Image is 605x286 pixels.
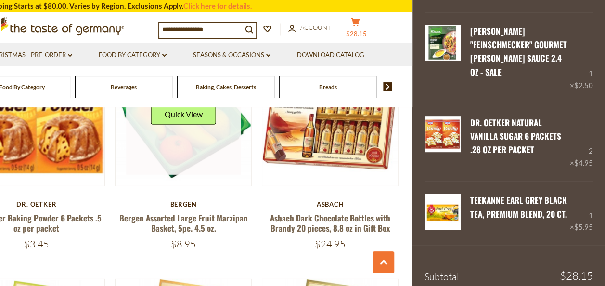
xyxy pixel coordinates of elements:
[99,50,167,61] a: Food By Category
[470,117,561,156] a: Dr. Oetker Natural Vanilla Sugar 6 Packets .28 oz per packet
[574,81,593,90] span: $2.50
[270,212,390,234] a: Asbach Dark Chocolate Bottles with Brandy 20 pieces, 8.8 oz in Gift Box
[183,1,252,10] a: Click here for details.
[383,82,392,91] img: next arrow
[297,50,364,61] a: Download Catalog
[193,50,270,61] a: Seasons & Occasions
[574,158,593,167] span: $4.95
[470,25,567,78] a: [PERSON_NAME] "Feinschmecker" Gourmet [PERSON_NAME] Sauce 2.4 oz - SALE
[115,200,252,208] div: Bergen
[425,116,461,152] img: Dr. Oetker Natural Vanilla Sugar 6 Packets .28 oz per packet
[151,103,216,125] button: Quick View
[570,194,593,233] div: 1 ×
[300,24,331,31] span: Account
[425,25,461,91] a: Knorr "Feinschmecker" Gourmet Curry Sauce 2.4 oz - SALE
[288,23,331,33] a: Account
[570,116,593,169] div: 2 ×
[262,50,399,186] img: Asbach Dark Chocolate Bottles with Brandy 20 pieces, 8.8 oz in Gift Box
[425,194,461,233] a: Teekanne Earl Grey Black Tea
[24,238,49,250] span: $3.45
[574,222,593,231] span: $5.95
[341,17,370,41] button: $28.15
[425,25,461,61] img: Knorr "Feinschmecker" Gourmet Curry Sauce 2.4 oz - SALE
[119,212,248,234] a: Bergen Assorted Large Fruit Marzipan Basket, 5pc. 4.5 oz.
[171,238,196,250] span: $8.95
[425,194,461,230] img: Teekanne Earl Grey Black Tea
[116,50,252,186] img: Bergen Assorted Large Fruit Marzipan Basket, 5pc. 4.5 oz.
[470,194,567,220] a: Teekanne Earl Grey Black Tea, Premium Blend, 20 ct.
[315,238,346,250] span: $24.95
[560,271,593,281] span: $28.15
[346,30,367,38] span: $28.15
[319,83,337,91] a: Breads
[425,271,459,283] span: Subtotal
[262,200,399,208] div: Asbach
[425,116,461,169] a: Dr. Oetker Natural Vanilla Sugar 6 Packets .28 oz per packet
[196,83,256,91] a: Baking, Cakes, Desserts
[570,25,593,91] div: 1 ×
[111,83,137,91] a: Beverages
